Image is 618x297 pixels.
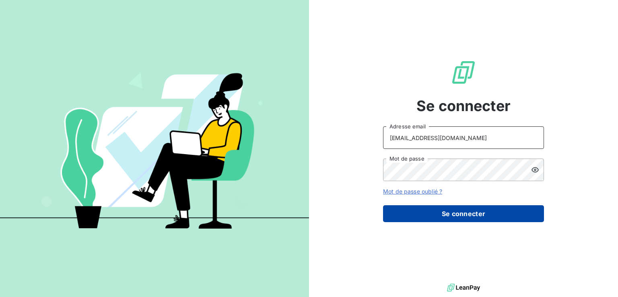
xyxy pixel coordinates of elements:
button: Se connecter [383,205,544,222]
img: Logo LeanPay [451,60,476,85]
span: Se connecter [416,95,511,117]
img: logo [447,282,480,294]
input: placeholder [383,126,544,149]
a: Mot de passe oublié ? [383,188,442,195]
